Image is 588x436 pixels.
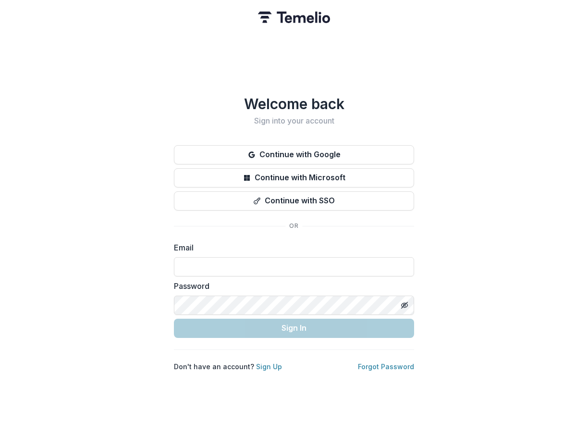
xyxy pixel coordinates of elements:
[174,191,414,211] button: Continue with SSO
[174,116,414,125] h2: Sign into your account
[174,95,414,112] h1: Welcome back
[258,12,330,23] img: Temelio
[174,168,414,187] button: Continue with Microsoft
[358,362,414,371] a: Forgot Password
[174,242,408,253] label: Email
[174,280,408,292] label: Password
[174,361,282,372] p: Don't have an account?
[174,145,414,164] button: Continue with Google
[174,319,414,338] button: Sign In
[397,298,412,313] button: Toggle password visibility
[256,362,282,371] a: Sign Up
